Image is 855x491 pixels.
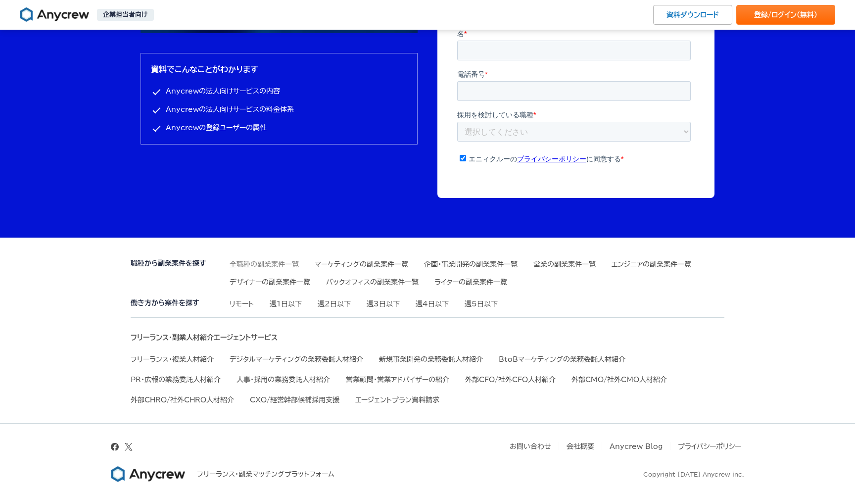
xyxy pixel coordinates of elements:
[797,11,817,18] span: （無料）
[197,469,334,480] p: フリーランス・副業マッチングプラットフォーム
[678,443,741,450] a: プライバシーポリシー
[230,300,254,307] a: リモート
[230,356,363,363] a: デジタルマーケティングの業務委託人材紹介
[20,7,89,23] img: Anycrew
[131,333,724,343] h3: フリーランス・副業人材紹介エージェントサービス
[367,300,400,307] a: 週3日以下
[131,356,214,363] a: フリーランス・複業人材紹介
[151,103,407,116] li: Anycrewの法人向けサービスの料金体系
[571,376,667,383] a: 外部CMO/社外CMO人材紹介
[434,279,507,286] a: ライターの副業案件一覧
[131,396,234,403] a: 外部CHRO/社外CHRO人材紹介
[416,300,449,307] a: 週4日以下
[612,261,691,268] a: エンジニアの副業案件一覧
[97,9,154,21] p: 企業担当者向け
[533,261,596,268] a: 営業の副業案件一覧
[151,85,407,98] li: Anycrewの法人向けサービスの内容
[326,279,419,286] a: バックオフィスの副業案件一覧
[250,396,339,403] a: CXO/経営幹部候補採用支援
[643,470,744,479] p: Copyright [DATE] Anycrew inc.
[237,376,330,383] a: 人事・採用の業務委託人材紹介
[151,63,407,75] h3: 資料でこんなことがわかります
[510,443,551,450] a: お問い合わせ
[499,356,625,363] a: BtoBマーケティングの業務委託人材紹介
[270,300,302,307] a: 週1日以下
[610,443,663,450] a: Anycrew Blog
[131,376,221,383] a: PR・広報の業務委託人材紹介
[151,122,407,134] li: Anycrewの登録ユーザーの属性
[131,299,230,307] h3: 働き方から案件を探す
[230,261,299,268] a: 全職種の副業案件一覧
[424,261,518,268] a: 企画・事業開発の副業案件一覧
[736,5,835,25] a: 登録/ログイン（無料）
[465,376,556,383] a: 外部CFO/社外CFO人材紹介
[318,300,351,307] a: 週2日以下
[465,300,498,307] a: 週5日以下
[230,279,310,286] a: デザイナーの副業案件一覧
[355,396,439,403] a: エージェントプラン資料請求
[379,356,483,363] a: 新規事業開発の業務委託人材紹介
[346,376,449,383] a: 営業顧問・営業アドバイザーの紹介
[653,5,732,25] a: 資料ダウンロード
[315,261,408,268] a: マーケティングの副業案件一覧
[567,443,594,450] a: 会社概要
